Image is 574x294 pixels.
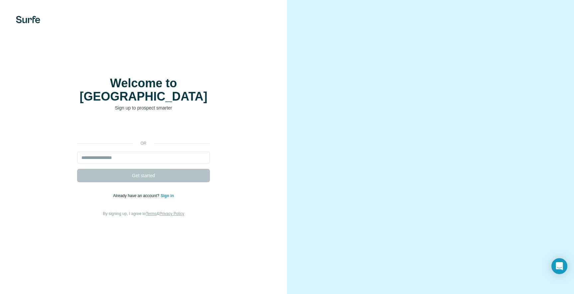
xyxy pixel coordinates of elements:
[103,211,184,216] span: By signing up, I agree to &
[74,121,213,136] iframe: Sign in with Google Button
[159,211,184,216] a: Privacy Policy
[113,193,161,198] span: Already have an account?
[77,105,210,111] p: Sign up to prospect smarter
[133,140,154,146] p: or
[160,193,174,198] a: Sign in
[77,77,210,103] h1: Welcome to [GEOGRAPHIC_DATA]
[146,211,157,216] a: Terms
[16,16,40,23] img: Surfe's logo
[551,258,567,274] div: Open Intercom Messenger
